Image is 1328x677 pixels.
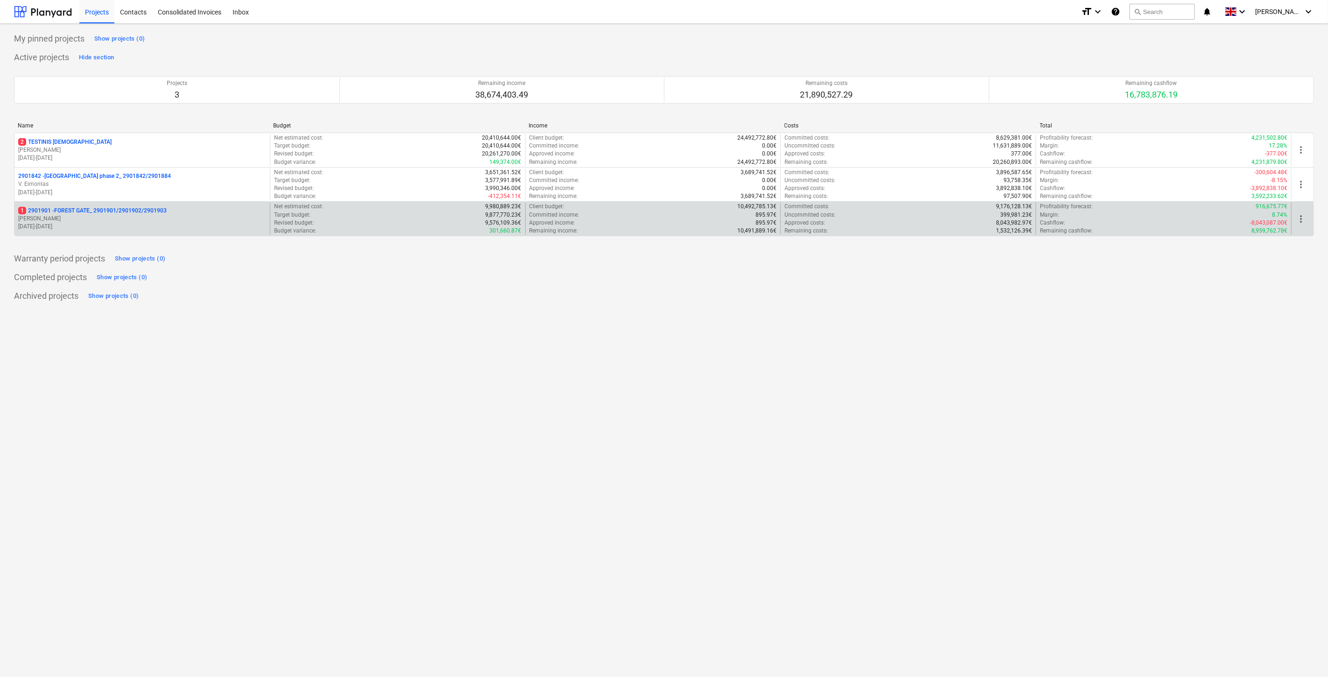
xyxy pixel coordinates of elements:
[167,79,187,87] p: Projects
[274,169,323,176] p: Net estimated cost :
[14,272,87,283] p: Completed projects
[784,219,825,227] p: Approved costs :
[1295,179,1307,190] span: more_vert
[800,79,853,87] p: Remaining costs
[1040,219,1065,227] p: Cashflow :
[741,169,777,176] p: 3,689,741.52€
[486,176,522,184] p: 3,577,991.89€
[993,158,1032,166] p: 20,260,893.00€
[1040,192,1093,200] p: Remaining cashflow :
[14,253,105,264] p: Warranty period projects
[1125,79,1178,87] p: Remaining cashflow
[996,134,1032,142] p: 8,629,381.00€
[92,31,147,46] button: Show projects (0)
[18,189,266,197] p: [DATE] - [DATE]
[18,207,266,231] div: 12901901 -FOREST GATE_ 2901901/2901902/2901903[PERSON_NAME][DATE]-[DATE]
[1251,134,1287,142] p: 4,231,502.80€
[18,146,266,154] p: [PERSON_NAME]
[18,138,112,146] p: TESTINIS [DEMOGRAPHIC_DATA]
[88,291,139,302] div: Show projects (0)
[762,150,777,158] p: 0.00€
[784,184,825,192] p: Approved costs :
[762,176,777,184] p: 0.00€
[94,270,149,285] button: Show projects (0)
[1040,169,1093,176] p: Profitability forecast :
[741,192,777,200] p: 3,689,741.52€
[1295,213,1307,225] span: more_vert
[274,211,311,219] p: Target budget :
[1202,6,1212,17] i: notifications
[530,142,579,150] p: Committed income :
[1265,150,1287,158] p: -377.00€
[1250,184,1287,192] p: -3,892,838.10€
[530,192,578,200] p: Remaining income :
[784,158,828,166] p: Remaining costs :
[756,219,777,227] p: 895.97€
[18,172,266,196] div: 2901842 -[GEOGRAPHIC_DATA] phase 2_ 2901842/2901884V. Eimontas[DATE]-[DATE]
[1092,6,1103,17] i: keyboard_arrow_down
[486,203,522,211] p: 9,980,889.23€
[756,211,777,219] p: 895.97€
[530,176,579,184] p: Committed income :
[490,158,522,166] p: 149,374.00€
[18,223,266,231] p: [DATE] - [DATE]
[1251,158,1287,166] p: 4,231,879.80€
[1003,192,1032,200] p: 97,507.90€
[1303,6,1314,17] i: keyboard_arrow_down
[784,203,829,211] p: Committed costs :
[996,184,1032,192] p: 3,892,838.10€
[1251,227,1287,235] p: 8,959,762.78€
[737,203,777,211] p: 10,492,785.13€
[1134,8,1141,15] span: search
[274,134,323,142] p: Net estimated cost :
[1011,150,1032,158] p: 377.00€
[762,184,777,192] p: 0.00€
[762,142,777,150] p: 0.00€
[996,227,1032,235] p: 1,532,126.39€
[1003,176,1032,184] p: 93,758.35€
[1254,169,1287,176] p: -300,604.48€
[18,180,266,188] p: V. Eimontas
[530,150,575,158] p: Approved income :
[530,203,565,211] p: Client budget :
[1125,89,1178,100] p: 16,783,876.19
[737,134,777,142] p: 24,492,772.80€
[784,211,835,219] p: Uncommitted costs :
[490,227,522,235] p: 301,660.87€
[77,50,116,65] button: Hide section
[530,211,579,219] p: Committed income :
[274,176,311,184] p: Target budget :
[475,89,528,100] p: 38,674,403.49
[274,142,311,150] p: Target budget :
[530,219,575,227] p: Approved income :
[94,34,145,44] div: Show projects (0)
[1040,150,1065,158] p: Cashflow :
[486,184,522,192] p: 3,990,346.00€
[996,169,1032,176] p: 3,896,587.65€
[14,52,69,63] p: Active projects
[86,289,141,303] button: Show projects (0)
[167,89,187,100] p: 3
[1111,6,1120,17] i: Knowledge base
[530,169,565,176] p: Client budget :
[530,158,578,166] p: Remaining income :
[1040,227,1093,235] p: Remaining cashflow :
[1272,211,1287,219] p: 8.74%
[993,142,1032,150] p: 11,631,889.00€
[1040,203,1093,211] p: Profitability forecast :
[784,150,825,158] p: Approved costs :
[530,134,565,142] p: Client budget :
[996,219,1032,227] p: 8,043,982.97€
[737,227,777,235] p: 10,491,889.16€
[784,142,835,150] p: Uncommitted costs :
[1271,176,1287,184] p: -8.15%
[113,251,168,266] button: Show projects (0)
[488,192,522,200] p: -412,354.11€
[18,207,26,214] span: 1
[482,134,522,142] p: 20,410,644.00€
[274,192,316,200] p: Budget variance :
[1040,176,1059,184] p: Margin :
[486,211,522,219] p: 9,877,770.23€
[1040,142,1059,150] p: Margin :
[482,142,522,150] p: 20,410,644.00€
